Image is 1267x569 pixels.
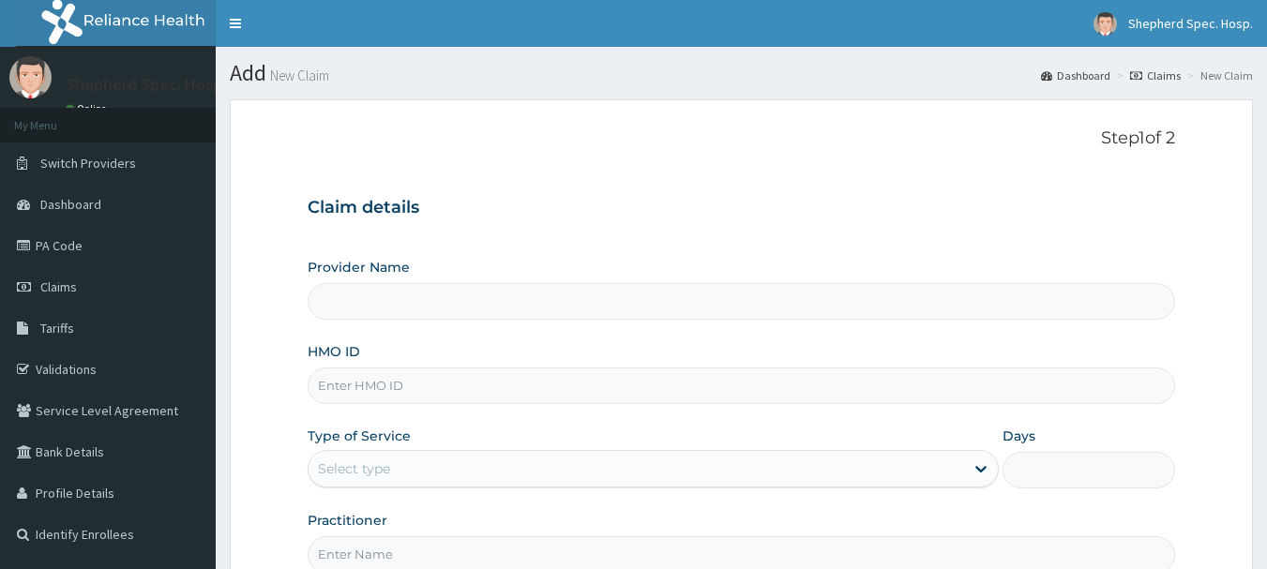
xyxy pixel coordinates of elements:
[308,427,411,445] label: Type of Service
[9,56,52,98] img: User Image
[1003,427,1035,445] label: Days
[1094,12,1117,36] img: User Image
[1130,67,1181,83] a: Claims
[318,459,390,478] div: Select type
[308,128,1176,149] p: Step 1 of 2
[66,102,111,115] a: Online
[1128,15,1253,32] span: Shepherd Spec. Hosp.
[1041,67,1110,83] a: Dashboard
[40,155,136,172] span: Switch Providers
[308,198,1176,218] h3: Claim details
[308,342,360,361] label: HMO ID
[308,367,1176,404] input: Enter HMO ID
[1183,67,1253,83] li: New Claim
[66,76,226,93] p: Shepherd Spec. Hosp.
[308,511,387,530] label: Practitioner
[40,196,101,213] span: Dashboard
[40,278,77,295] span: Claims
[40,320,74,337] span: Tariffs
[308,258,410,277] label: Provider Name
[266,68,329,82] small: New Claim
[230,61,1253,85] h1: Add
